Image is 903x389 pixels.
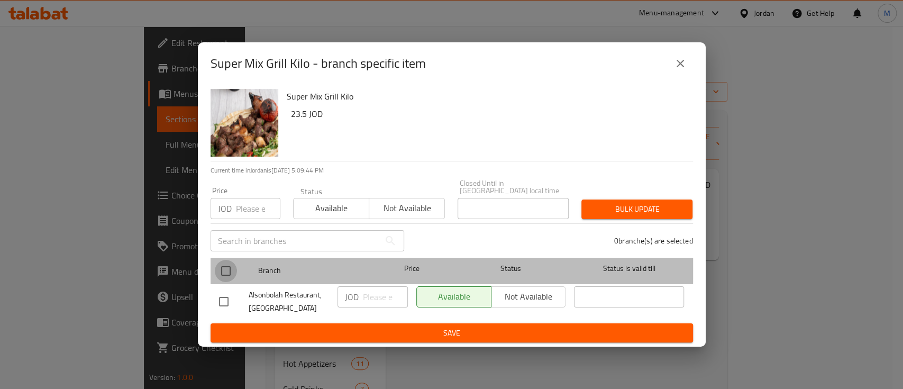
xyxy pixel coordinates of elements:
[211,230,380,251] input: Search in branches
[363,286,408,307] input: Please enter price
[614,236,693,246] p: 0 branche(s) are selected
[211,89,278,157] img: Super Mix Grill Kilo
[211,166,693,175] p: Current time in Jordan is [DATE] 5:09:44 PM
[219,327,685,340] span: Save
[373,201,441,216] span: Not available
[218,202,232,215] p: JOD
[211,323,693,343] button: Save
[590,203,684,216] span: Bulk update
[258,264,368,277] span: Branch
[291,106,685,121] h6: 23.5 JOD
[581,200,692,219] button: Bulk update
[287,89,685,104] h6: Super Mix Grill Kilo
[236,198,280,219] input: Please enter price
[249,288,329,315] span: Alsonbolah Restaurant, [GEOGRAPHIC_DATA]
[211,55,426,72] h2: Super Mix Grill Kilo - branch specific item
[298,201,365,216] span: Available
[574,262,684,275] span: Status is valid till
[293,198,369,219] button: Available
[668,51,693,76] button: close
[377,262,447,275] span: Price
[345,291,359,303] p: JOD
[369,198,445,219] button: Not available
[455,262,565,275] span: Status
